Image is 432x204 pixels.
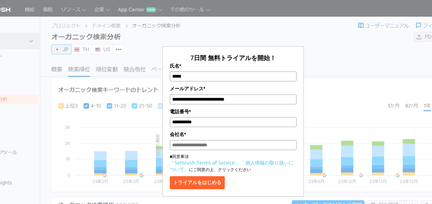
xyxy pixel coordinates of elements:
[170,159,240,166] a: 「Semrush Terms of Service」
[170,85,297,92] label: メールアドレス*
[170,154,297,173] p: ■同意事項 にご同意の上、クリックください
[190,54,276,62] span: 7日間 無料トライアルを開始！
[170,176,225,189] button: トライアルをはじめる
[170,159,293,172] a: 「個人情報の取り扱いについて」
[170,108,297,115] label: 電話番号*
